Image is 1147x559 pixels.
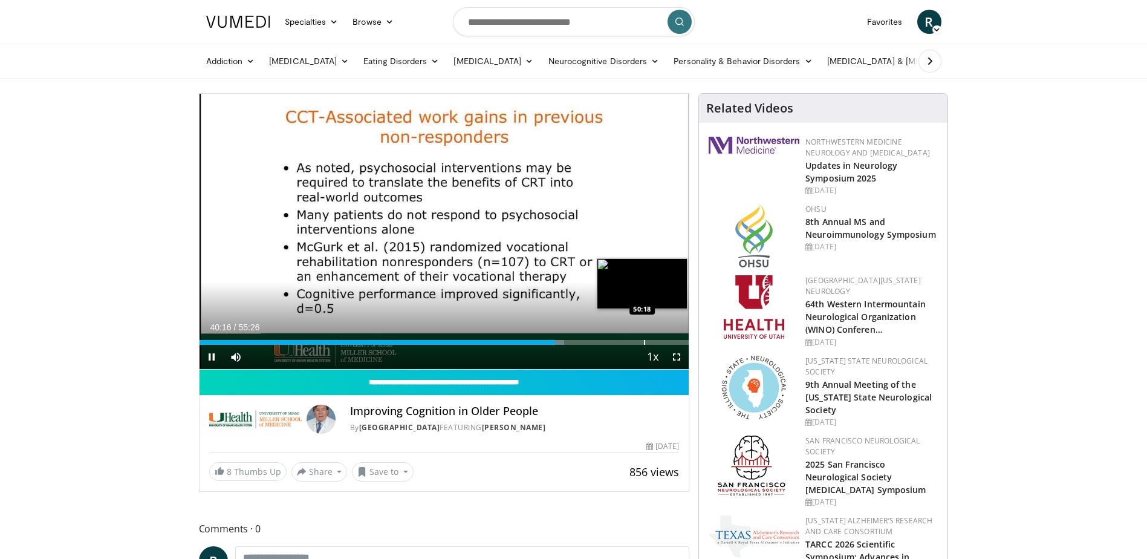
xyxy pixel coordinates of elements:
[917,10,941,34] a: R
[805,275,921,296] a: [GEOGRAPHIC_DATA][US_STATE] Neurology
[209,462,287,481] a: 8 Thumbs Up
[722,356,786,419] img: 71a8b48c-8850-4916-bbdd-e2f3ccf11ef9.png.150x105_q85_autocrop_double_scale_upscale_version-0.2.png
[860,10,910,34] a: Favorites
[199,521,690,537] span: Comments 0
[238,322,259,332] span: 55:26
[307,405,336,434] img: Avatar
[209,405,302,434] img: University of Miami
[805,459,926,495] a: 2025 San Francisco Neurological Society [MEDICAL_DATA] Symposium
[805,379,932,416] a: 9th Annual Meeting of the [US_STATE] State Neurological Society
[640,345,664,369] button: Playback Rate
[805,356,928,377] a: [US_STATE] State Neurological Society
[350,422,679,433] div: By FEATURING
[820,49,993,73] a: [MEDICAL_DATA] & [MEDICAL_DATA]
[199,49,262,73] a: Addiction
[805,515,932,537] a: [US_STATE] Alzheimer’s Research and Care Consortium
[805,298,926,335] a: 64th Western Intermountain Neurological Organization (WINO) Conferen…
[805,417,938,428] div: [DATE]
[356,49,446,73] a: Eating Disorders
[200,94,689,370] video-js: Video Player
[206,16,270,28] img: VuMedi Logo
[224,345,248,369] button: Mute
[234,322,236,332] span: /
[200,340,689,345] div: Progress Bar
[805,216,936,240] a: 8th Annual MS and Neuroimmunology Symposium
[709,137,799,154] img: 2a462fb6-9365-492a-ac79-3166a6f924d8.png.150x105_q85_autocrop_double_scale_upscale_version-0.2.jpg
[646,441,679,452] div: [DATE]
[345,10,401,34] a: Browse
[482,422,546,433] a: [PERSON_NAME]
[706,101,793,116] h4: Related Videos
[359,422,440,433] a: [GEOGRAPHIC_DATA]
[805,497,938,508] div: [DATE]
[805,185,938,196] div: [DATE]
[805,204,827,214] a: OHSU
[446,49,541,73] a: [MEDICAL_DATA]
[210,322,232,332] span: 40:16
[350,405,679,418] h4: Improving Cognition in Older People
[453,7,695,36] input: Search topics, interventions
[200,345,224,369] button: Pause
[278,10,346,34] a: Specialties
[805,160,897,184] a: Updates in Neurology Symposium 2025
[709,515,799,558] img: c78a2266-bcdd-4805-b1c2-ade407285ecb.png.150x105_q85_autocrop_double_scale_upscale_version-0.2.png
[666,49,819,73] a: Personality & Behavior Disorders
[805,137,930,158] a: Northwestern Medicine Neurology and [MEDICAL_DATA]
[735,204,773,267] img: da959c7f-65a6-4fcf-a939-c8c702e0a770.png.150x105_q85_autocrop_double_scale_upscale_version-0.2.png
[227,466,232,477] span: 8
[805,436,920,457] a: San Francisco Neurological Society
[724,275,784,339] img: f6362829-b0a3-407d-a044-59546adfd345.png.150x105_q85_autocrop_double_scale_upscale_version-0.2.png
[541,49,667,73] a: Neurocognitive Disorders
[629,465,679,479] span: 856 views
[262,49,356,73] a: [MEDICAL_DATA]
[597,258,687,309] img: image.jpeg
[718,436,790,499] img: ad8adf1f-d405-434e-aebe-ebf7635c9b5d.png.150x105_q85_autocrop_double_scale_upscale_version-0.2.png
[291,462,348,482] button: Share
[805,337,938,348] div: [DATE]
[805,241,938,252] div: [DATE]
[352,462,414,482] button: Save to
[664,345,689,369] button: Fullscreen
